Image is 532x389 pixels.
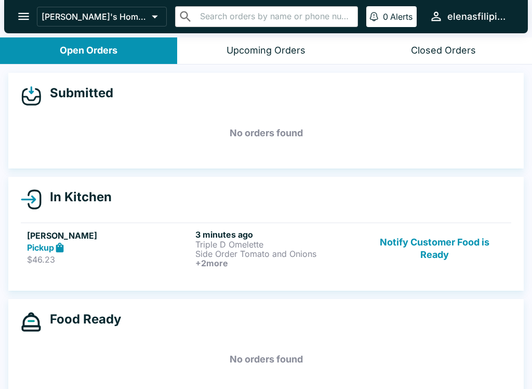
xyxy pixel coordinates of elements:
[447,10,511,23] div: elenasfilipinofoods
[390,11,413,22] p: Alerts
[195,240,360,249] p: Triple D Omelette
[21,114,511,152] h5: No orders found
[42,189,112,205] h4: In Kitchen
[227,45,305,57] div: Upcoming Orders
[195,229,360,240] h6: 3 minutes ago
[42,11,148,22] p: [PERSON_NAME]'s Home of the Finest Filipino Foods
[37,7,167,27] button: [PERSON_NAME]'s Home of the Finest Filipino Foods
[197,9,353,24] input: Search orders by name or phone number
[425,5,515,28] button: elenasfilipinofoods
[42,312,121,327] h4: Food Ready
[27,229,191,242] h5: [PERSON_NAME]
[27,254,191,265] p: $46.23
[383,11,388,22] p: 0
[42,85,113,101] h4: Submitted
[195,249,360,258] p: Side Order Tomato and Onions
[10,3,37,30] button: open drawer
[21,223,511,274] a: [PERSON_NAME]Pickup$46.233 minutes agoTriple D OmeletteSide Order Tomato and Onions+2moreNotify C...
[364,229,505,268] button: Notify Customer Food is Ready
[411,45,476,57] div: Closed Orders
[60,45,117,57] div: Open Orders
[21,341,511,378] h5: No orders found
[27,242,54,253] strong: Pickup
[195,258,360,268] h6: + 2 more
